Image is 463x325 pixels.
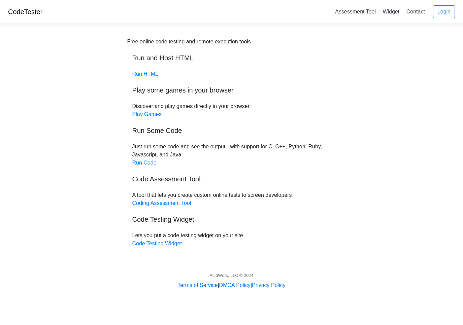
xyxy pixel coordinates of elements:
div: Discover and play games directly in your browser Just run some code and see the output - with sup... [127,38,336,248]
a: Run HTML [132,71,158,77]
div: Free online code testing and remote execution tools [127,38,251,46]
a: Play Games [132,111,162,117]
h5: Code Testing Widget [132,215,331,223]
div: AcidWorx, LLC © 2024 [209,272,253,279]
a: Coding Assessment Tool [132,200,191,206]
h5: Code Assessment Tool [132,175,331,183]
a: DMCA Policy [219,282,251,288]
a: Widget [380,6,402,17]
a: CodeTester [8,8,42,15]
a: Privacy Policy [252,282,286,288]
h5: Play some games in your browser [132,86,331,94]
a: Code Testing Widget [132,241,182,246]
a: Terms of Service [177,282,218,288]
h5: Run Some Code [132,127,331,135]
div: | | [177,281,285,289]
a: Run Code [132,160,157,166]
a: Assessment Tool [332,6,378,17]
a: Login [433,5,455,18]
a: Contact [404,6,428,17]
h5: Run and Host HTML [132,54,331,62]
